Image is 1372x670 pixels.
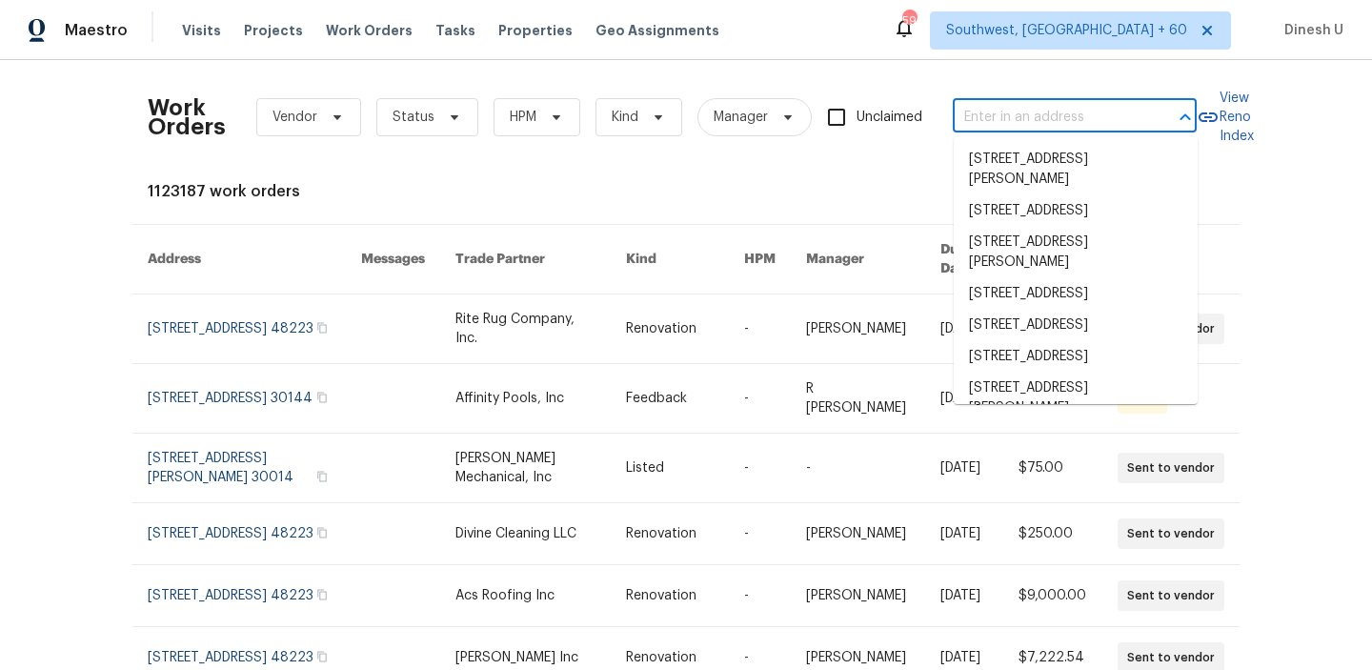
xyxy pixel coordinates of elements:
span: Vendor [272,108,317,127]
td: R [PERSON_NAME] [791,364,926,434]
button: Copy Address [313,468,331,485]
th: Trade Partner [440,225,610,294]
span: Work Orders [326,21,413,40]
span: Projects [244,21,303,40]
td: [PERSON_NAME] Mechanical, Inc [440,434,610,503]
td: - [729,364,791,434]
div: 598 [902,11,916,30]
h2: Work Orders [148,98,226,136]
button: Copy Address [313,586,331,603]
span: Southwest, [GEOGRAPHIC_DATA] + 60 [946,21,1187,40]
th: Messages [346,225,440,294]
span: Tasks [435,24,475,37]
td: - [791,434,926,503]
span: Geo Assignments [595,21,719,40]
span: Maestro [65,21,128,40]
button: Copy Address [313,524,331,541]
button: Copy Address [313,319,331,336]
button: Copy Address [313,389,331,406]
span: Unclaimed [857,108,922,128]
a: View Reno Index [1197,89,1254,146]
td: - [729,434,791,503]
td: Divine Cleaning LLC [440,503,610,565]
li: [STREET_ADDRESS][PERSON_NAME] [954,144,1198,195]
span: Dinesh U [1277,21,1343,40]
th: Due Date [925,225,1002,294]
button: Close [1172,104,1199,131]
td: - [729,565,791,627]
td: [PERSON_NAME] [791,503,926,565]
li: [STREET_ADDRESS] [954,195,1198,227]
td: Feedback [611,364,729,434]
span: HPM [510,108,536,127]
input: Enter in an address [953,103,1143,132]
th: Address [132,225,346,294]
li: [STREET_ADDRESS][PERSON_NAME] [954,227,1198,278]
td: - [729,294,791,364]
th: Manager [791,225,926,294]
li: [STREET_ADDRESS] [954,341,1198,373]
td: [PERSON_NAME] [791,565,926,627]
td: [PERSON_NAME] [791,294,926,364]
td: Affinity Pools, Inc [440,364,610,434]
td: - [729,503,791,565]
li: [STREET_ADDRESS] [954,310,1198,341]
th: Kind [611,225,729,294]
td: Renovation [611,503,729,565]
li: [STREET_ADDRESS] [954,278,1198,310]
div: 1123187 work orders [148,182,1224,201]
li: [STREET_ADDRESS][PERSON_NAME] [954,373,1198,424]
span: Status [393,108,434,127]
span: Kind [612,108,638,127]
th: HPM [729,225,791,294]
td: Renovation [611,294,729,364]
td: Acs Roofing Inc [440,565,610,627]
button: Copy Address [313,648,331,665]
span: Manager [714,108,768,127]
td: Listed [611,434,729,503]
td: Rite Rug Company, Inc. [440,294,610,364]
td: Renovation [611,565,729,627]
span: Properties [498,21,573,40]
span: Visits [182,21,221,40]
